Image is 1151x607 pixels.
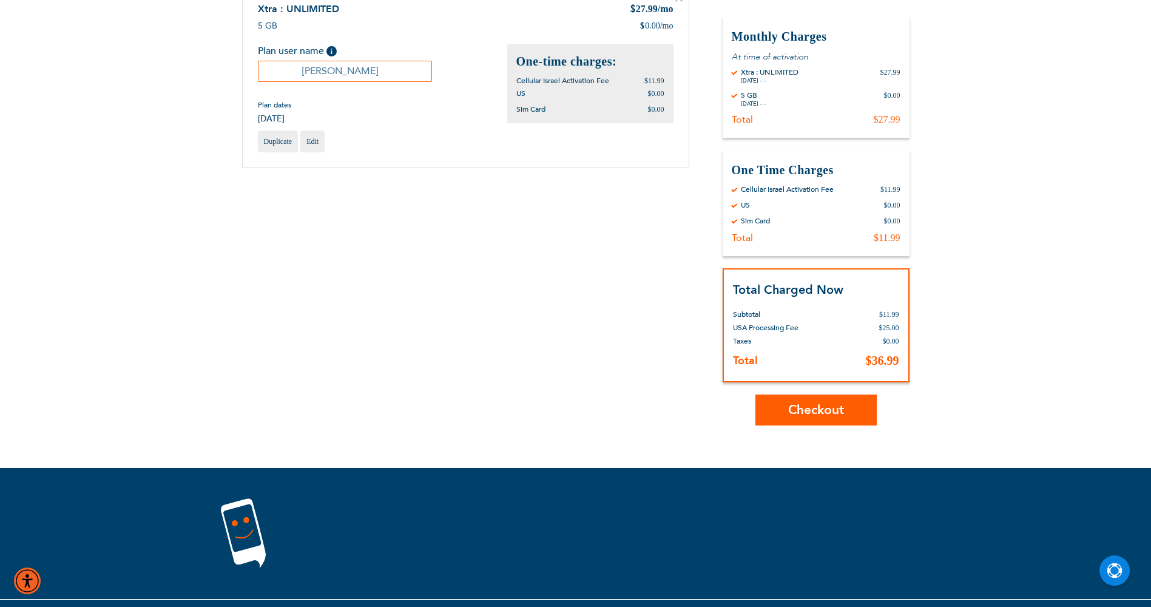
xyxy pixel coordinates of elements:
span: Duplicate [264,137,292,146]
div: Cellular Israel Activation Fee [741,185,834,194]
span: /mo [660,20,673,32]
div: 27.99 [630,2,673,17]
div: $11.99 [874,232,900,244]
a: Xtra : UNLIMITED [258,2,339,16]
button: Checkout [755,395,877,426]
span: $0.00 [648,89,664,98]
th: Taxes [733,334,843,348]
div: 0.00 [640,20,673,32]
div: Xtra : UNLIMITED [741,67,798,77]
h3: Monthly Charges [732,29,900,45]
div: $0.00 [884,200,900,210]
span: [DATE] [258,113,291,124]
span: US [516,89,525,98]
strong: Total Charged Now [733,282,843,298]
strong: Total [733,353,758,368]
div: Total [732,232,753,244]
div: 5 GB [741,90,766,100]
span: Edit [306,137,319,146]
div: $0.00 [884,216,900,226]
span: Plan dates [258,100,291,110]
span: /mo [658,4,673,14]
div: $11.99 [880,185,900,194]
span: $36.99 [866,354,899,367]
div: $27.99 [874,114,900,126]
span: $ [640,20,645,32]
div: [DATE] - - [741,77,798,84]
span: Checkout [788,401,844,419]
h3: One Time Charges [732,162,900,178]
span: 5 GB [258,20,277,32]
div: Accessibility Menu [14,568,41,594]
div: $27.99 [880,67,900,84]
span: $0.00 [883,337,899,345]
span: $ [630,3,636,17]
span: Sim Card [516,104,545,114]
span: $0.00 [648,105,664,114]
span: USA Processing Fee [733,323,798,333]
div: [DATE] - - [741,100,766,107]
h2: One-time charges: [516,53,664,70]
a: Duplicate [258,131,299,152]
p: At time of activation [732,51,900,63]
th: Subtotal [733,299,843,321]
span: $11.99 [644,76,664,85]
span: Plan user name [258,44,324,58]
span: $25.00 [879,324,899,332]
span: Cellular Israel Activation Fee [516,76,609,86]
div: $0.00 [884,90,900,107]
div: Sim Card [741,216,770,226]
span: $11.99 [879,310,899,319]
div: US [741,200,750,210]
span: Help [326,46,337,56]
div: Total [732,114,753,126]
a: Edit [300,131,325,152]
